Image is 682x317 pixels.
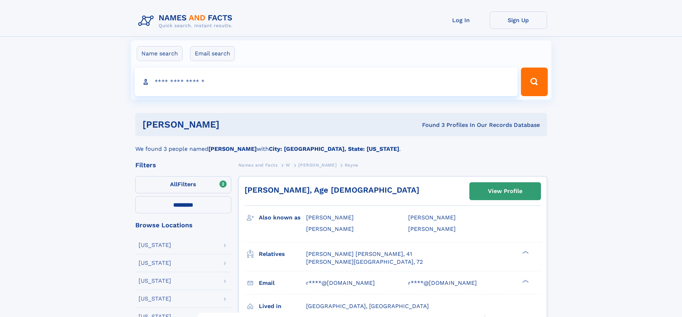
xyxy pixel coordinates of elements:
a: [PERSON_NAME][GEOGRAPHIC_DATA], 72 [306,258,423,266]
span: W [286,163,290,168]
a: Log In [432,11,490,29]
a: [PERSON_NAME] [298,160,337,169]
b: City: [GEOGRAPHIC_DATA], State: [US_STATE] [269,145,399,152]
a: Sign Up [490,11,547,29]
label: Email search [190,46,235,61]
h3: Lived in [259,300,306,312]
div: View Profile [488,183,522,199]
h1: [PERSON_NAME] [142,120,321,129]
span: [PERSON_NAME] [306,226,354,232]
span: [PERSON_NAME] [306,214,354,221]
a: W [286,160,290,169]
div: Filters [135,162,231,168]
span: All [170,181,178,188]
h3: Also known as [259,212,306,224]
input: search input [135,68,518,96]
span: [PERSON_NAME] [408,214,456,221]
div: ❯ [521,250,529,254]
h3: Email [259,277,306,289]
a: View Profile [470,183,541,200]
a: [PERSON_NAME] [PERSON_NAME], 41 [306,250,412,258]
label: Name search [137,46,183,61]
div: [US_STATE] [139,242,171,248]
div: Browse Locations [135,222,231,228]
a: Names and Facts [238,160,278,169]
div: [US_STATE] [139,260,171,266]
h3: Relatives [259,248,306,260]
img: Logo Names and Facts [135,11,238,31]
div: ❯ [521,279,529,283]
button: Search Button [521,68,547,96]
span: [GEOGRAPHIC_DATA], [GEOGRAPHIC_DATA] [306,303,429,309]
span: [PERSON_NAME] [298,163,337,168]
div: Found 3 Profiles In Our Records Database [321,121,540,129]
a: [PERSON_NAME], Age [DEMOGRAPHIC_DATA] [245,185,419,194]
span: [PERSON_NAME] [408,226,456,232]
div: [US_STATE] [139,278,171,284]
b: [PERSON_NAME] [208,145,257,152]
span: Rayne [345,163,358,168]
label: Filters [135,176,231,193]
div: We found 3 people named with . [135,136,547,153]
div: [US_STATE] [139,296,171,302]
